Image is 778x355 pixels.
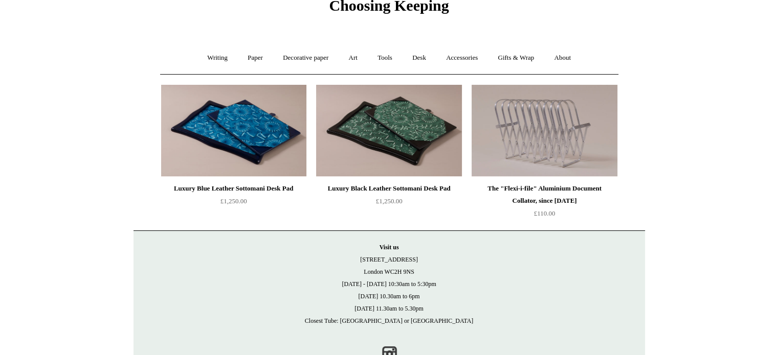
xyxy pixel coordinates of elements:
a: Luxury Blue Leather Sottomani Desk Pad Luxury Blue Leather Sottomani Desk Pad [161,85,306,177]
a: Accessories [437,44,487,72]
a: Luxury Black Leather Sottomani Desk Pad £1,250.00 [316,182,461,224]
span: £1,250.00 [220,197,247,205]
span: £1,250.00 [376,197,403,205]
div: Luxury Blue Leather Sottomani Desk Pad [164,182,304,195]
div: The "Flexi-i-file" Aluminium Document Collator, since [DATE] [474,182,614,207]
a: The "Flexi-i-file" Aluminium Document Collator, since 1941 The "Flexi-i-file" Aluminium Document ... [472,85,617,177]
img: Luxury Black Leather Sottomani Desk Pad [316,85,461,177]
a: Art [340,44,367,72]
span: £110.00 [534,209,555,217]
a: Tools [368,44,402,72]
a: About [545,44,580,72]
p: [STREET_ADDRESS] London WC2H 9NS [DATE] - [DATE] 10:30am to 5:30pm [DATE] 10.30am to 6pm [DATE] 1... [144,241,635,327]
a: Writing [198,44,237,72]
a: Choosing Keeping [329,5,449,12]
a: Paper [238,44,272,72]
a: Luxury Black Leather Sottomani Desk Pad Luxury Black Leather Sottomani Desk Pad [316,85,461,177]
a: Luxury Blue Leather Sottomani Desk Pad £1,250.00 [161,182,306,224]
a: Decorative paper [274,44,338,72]
a: Gifts & Wrap [488,44,543,72]
a: The "Flexi-i-file" Aluminium Document Collator, since [DATE] £110.00 [472,182,617,224]
img: Luxury Blue Leather Sottomani Desk Pad [161,85,306,177]
img: The "Flexi-i-file" Aluminium Document Collator, since 1941 [472,85,617,177]
div: Luxury Black Leather Sottomani Desk Pad [319,182,459,195]
strong: Visit us [380,244,399,251]
a: Desk [403,44,435,72]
